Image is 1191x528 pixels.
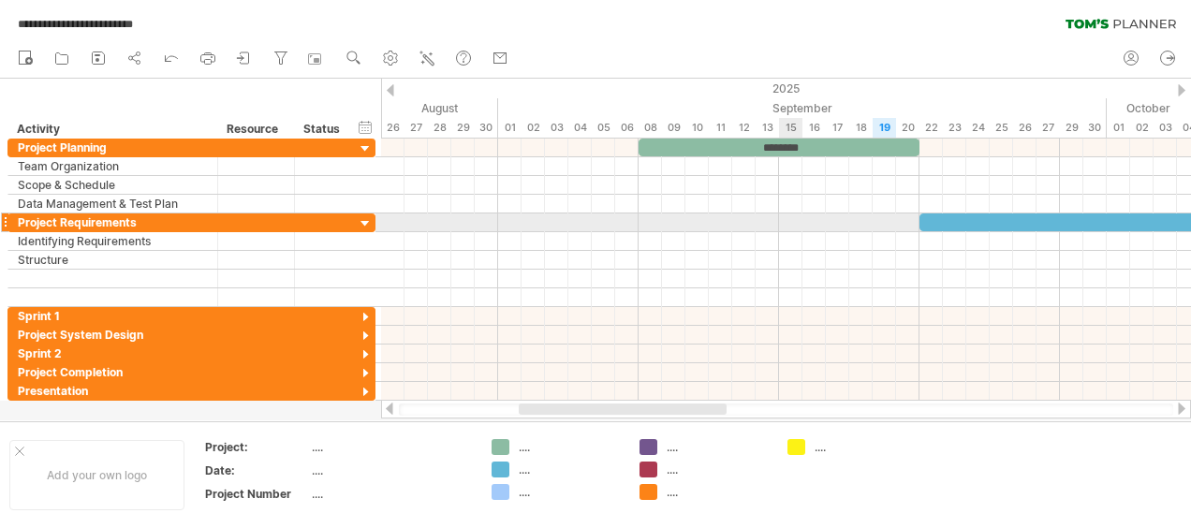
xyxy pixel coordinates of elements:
[18,232,208,250] div: Identifying Requirements
[639,118,662,138] div: Monday, 8 September 2025
[522,118,545,138] div: Tuesday, 2 September 2025
[519,484,621,500] div: ....
[519,439,621,455] div: ....
[667,484,769,500] div: ....
[966,118,990,138] div: Wednesday, 24 September 2025
[779,118,802,138] div: Monday, 15 September 2025
[919,118,943,138] div: Monday, 22 September 2025
[519,462,621,477] div: ....
[1107,118,1130,138] div: Wednesday, 1 October 2025
[896,118,919,138] div: Saturday, 20 September 2025
[709,118,732,138] div: Thursday, 11 September 2025
[849,118,873,138] div: Thursday, 18 September 2025
[18,307,208,325] div: Sprint 1
[990,118,1013,138] div: Thursday, 25 September 2025
[18,345,208,362] div: Sprint 2
[475,118,498,138] div: Saturday, 30 August 2025
[9,440,184,510] div: Add your own logo
[1083,118,1107,138] div: Tuesday, 30 September 2025
[568,118,592,138] div: Thursday, 4 September 2025
[205,439,308,455] div: Project:
[205,462,308,478] div: Date:
[545,118,568,138] div: Wednesday, 3 September 2025
[662,118,685,138] div: Tuesday, 9 September 2025
[498,98,1107,118] div: September 2025
[18,157,208,175] div: Team Organization
[802,118,826,138] div: Tuesday, 16 September 2025
[1130,118,1154,138] div: Thursday, 2 October 2025
[592,118,615,138] div: Friday, 5 September 2025
[18,139,208,156] div: Project Planning
[1154,118,1177,138] div: Friday, 3 October 2025
[1060,118,1083,138] div: Monday, 29 September 2025
[815,439,917,455] div: ....
[498,118,522,138] div: Monday, 1 September 2025
[303,120,345,139] div: Status
[18,363,208,381] div: Project Completion
[18,213,208,231] div: Project Requirements
[18,176,208,194] div: Scope & Schedule
[227,120,284,139] div: Resource
[404,118,428,138] div: Wednesday, 27 August 2025
[685,118,709,138] div: Wednesday, 10 September 2025
[451,118,475,138] div: Friday, 29 August 2025
[943,118,966,138] div: Tuesday, 23 September 2025
[667,439,769,455] div: ....
[18,195,208,213] div: Data Management & Test Plan
[312,462,469,478] div: ....
[312,439,469,455] div: ....
[18,251,208,269] div: Structure
[732,118,756,138] div: Friday, 12 September 2025
[312,486,469,502] div: ....
[826,118,849,138] div: Wednesday, 17 September 2025
[428,118,451,138] div: Thursday, 28 August 2025
[667,462,769,477] div: ....
[17,120,207,139] div: Activity
[205,486,308,502] div: Project Number
[1037,118,1060,138] div: Saturday, 27 September 2025
[756,118,779,138] div: Saturday, 13 September 2025
[18,382,208,400] div: Presentation
[18,326,208,344] div: Project System Design
[381,118,404,138] div: Tuesday, 26 August 2025
[1013,118,1037,138] div: Friday, 26 September 2025
[615,118,639,138] div: Saturday, 6 September 2025
[873,118,896,138] div: Friday, 19 September 2025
